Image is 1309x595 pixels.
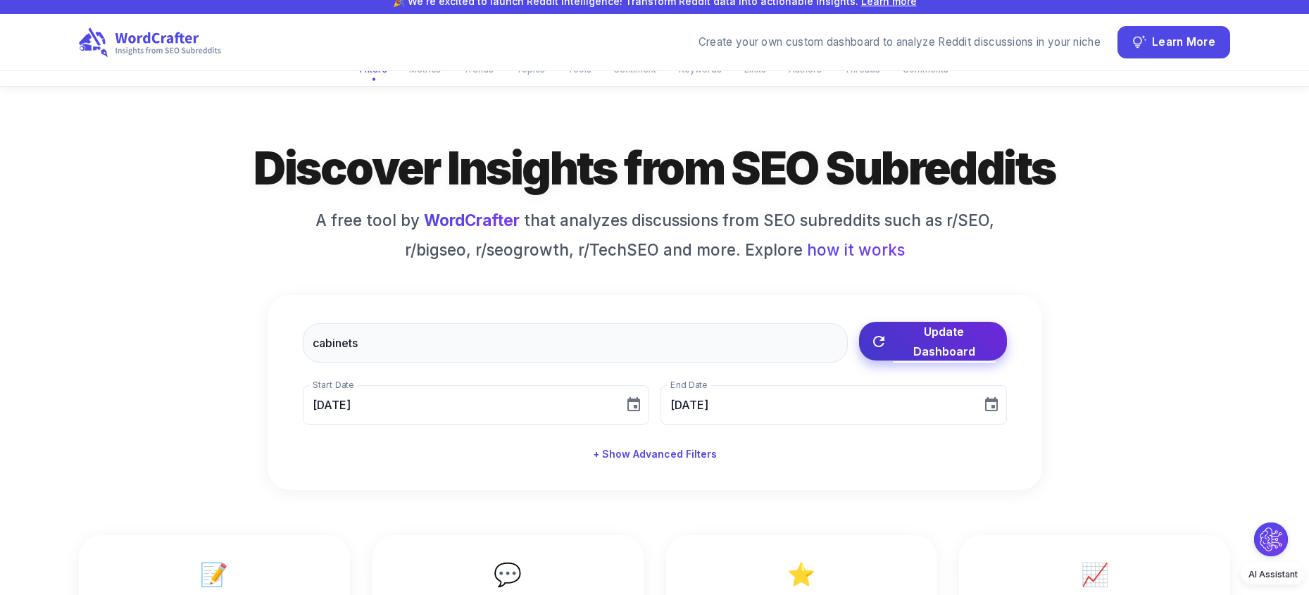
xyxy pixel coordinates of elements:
span: how it works [807,238,905,262]
input: MM/DD/YYYY [303,385,614,425]
button: Update Dashboard [859,322,1007,361]
span: Update Dashboard [893,322,996,361]
div: Create your own custom dashboard to analyze Reddit discussions in your niche [699,35,1101,51]
button: Choose date, selected date is Aug 31, 2025 [620,391,648,419]
input: Filter discussions about SEO on Reddit by keyword... [303,323,848,363]
h1: Discover Insights from SEO Subreddits [162,139,1148,197]
button: + Show Advanced Filters [587,441,722,468]
label: End Date [670,379,707,391]
button: Choose date, selected date is Sep 30, 2025 [977,391,1006,419]
p: ⭐ [689,558,915,591]
span: Learn More [1152,33,1215,52]
span: AI Assistant [1248,569,1298,580]
p: 📝 [101,558,327,591]
a: WordCrafter [424,211,520,230]
h6: A free tool by that analyzes discussions from SEO subreddits such as r/SEO, r/bigseo, r/seogrowth... [303,208,1007,261]
p: 📈 [982,558,1208,591]
input: MM/DD/YYYY [660,385,972,425]
label: Start Date [313,379,353,391]
button: Learn More [1117,26,1230,58]
p: 💬 [395,558,621,591]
